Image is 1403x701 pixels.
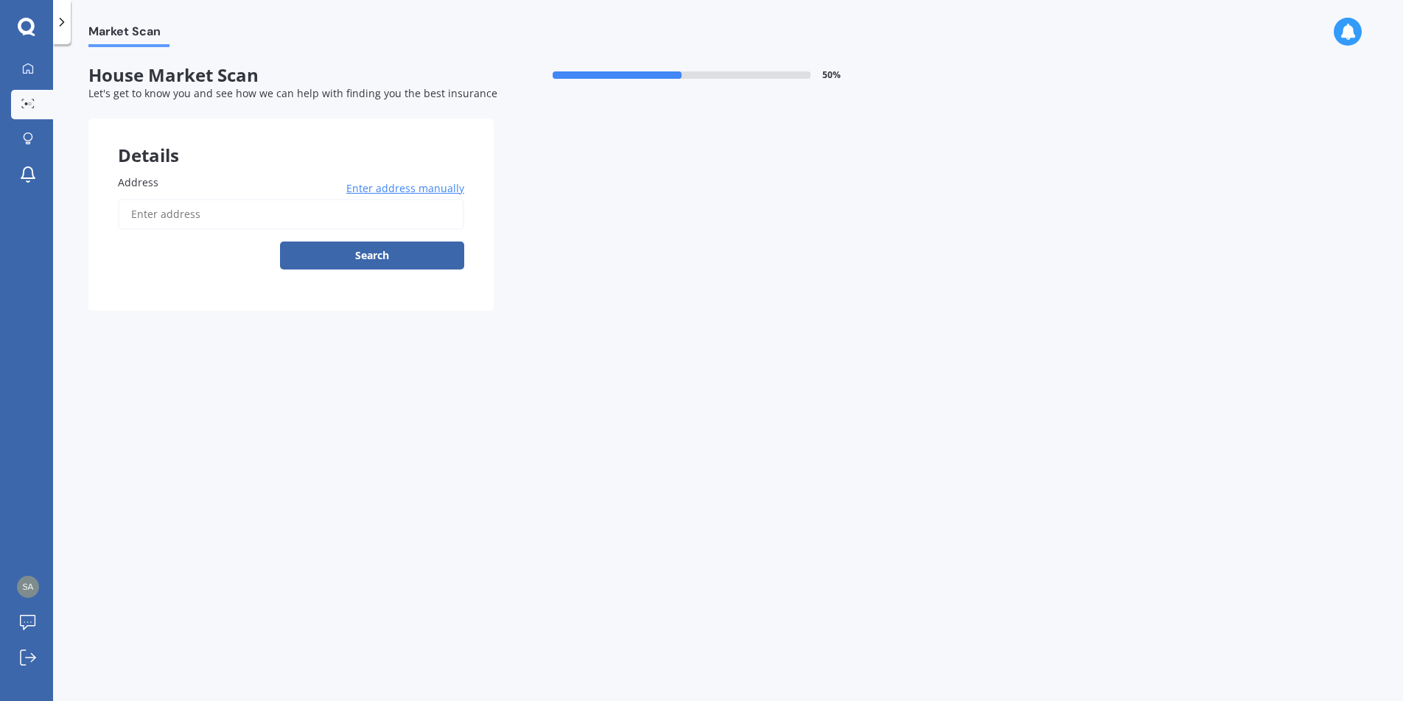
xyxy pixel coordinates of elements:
[118,199,464,230] input: Enter address
[118,175,158,189] span: Address
[346,181,464,196] span: Enter address manually
[280,242,464,270] button: Search
[88,119,494,163] div: Details
[822,70,841,80] span: 50 %
[88,24,169,44] span: Market Scan
[88,86,497,100] span: Let's get to know you and see how we can help with finding you the best insurance
[88,65,494,86] span: House Market Scan
[17,576,39,598] img: f2d5cb48b225839c82f3800601b8c058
